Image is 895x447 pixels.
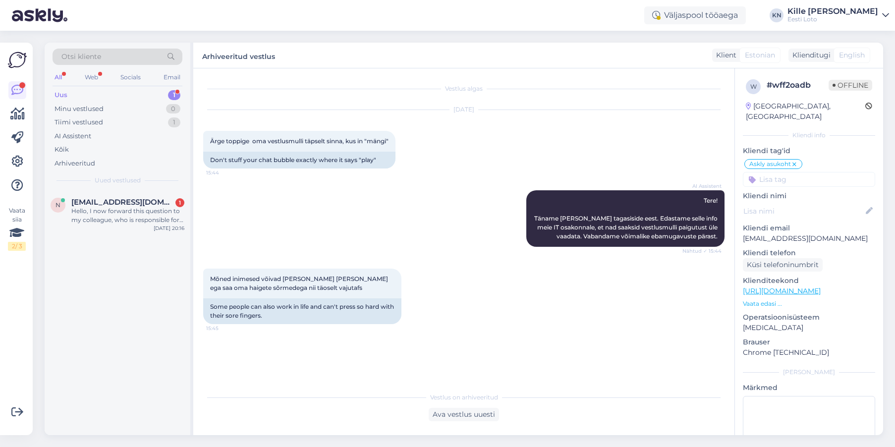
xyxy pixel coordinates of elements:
div: 1 [168,117,180,127]
div: 2 / 3 [8,242,26,251]
input: Lisa nimi [743,206,864,217]
div: All [53,71,64,84]
div: 1 [168,90,180,100]
div: Kille [PERSON_NAME] [787,7,878,15]
div: Minu vestlused [55,104,104,114]
a: Kille [PERSON_NAME]Eesti Loto [787,7,889,23]
div: Tiimi vestlused [55,117,103,127]
input: Lisa tag [743,172,875,187]
div: Kõik [55,145,69,155]
span: AI Assistent [684,182,722,190]
span: n [56,201,60,209]
div: Klient [712,50,736,60]
span: Otsi kliente [61,52,101,62]
div: Email [162,71,182,84]
span: Nähtud ✓ 15:44 [682,247,722,255]
div: Don't stuff your chat bubble exactly where it says "play" [203,152,395,168]
div: Ava vestlus uuesti [429,408,499,421]
div: Hello, I now forward this question to my colleague, who is responsible for this. The reply will b... [71,207,184,224]
span: 15:44 [206,169,243,176]
p: Chrome [TECHNICAL_ID] [743,347,875,358]
span: 15:45 [206,325,243,332]
div: [PERSON_NAME] [743,368,875,377]
span: Tere! Täname [PERSON_NAME] tagasiside eest. Edastame selle info meie IT osakonnale, et nad saaksi... [534,197,719,240]
div: Uus [55,90,67,100]
div: Küsi telefoninumbrit [743,258,823,272]
p: Brauser [743,337,875,347]
div: Klienditugi [788,50,831,60]
span: English [839,50,865,60]
div: Arhiveeritud [55,159,95,168]
span: Ärge toppige oma vestlusmulli täpselt sinna, kus in "mängi" [210,137,389,145]
div: Vestlus algas [203,84,725,93]
div: [DATE] 20:16 [154,224,184,232]
p: Kliendi email [743,223,875,233]
p: Operatsioonisüsteem [743,312,875,323]
div: 0 [166,104,180,114]
div: # wff2oadb [767,79,829,91]
p: Kliendi tag'id [743,146,875,156]
p: Kliendi nimi [743,191,875,201]
div: [DATE] [203,105,725,114]
div: Web [83,71,100,84]
a: [URL][DOMAIN_NAME] [743,286,821,295]
div: AI Assistent [55,131,91,141]
div: Eesti Loto [787,15,878,23]
p: [MEDICAL_DATA] [743,323,875,333]
span: Vestlus on arhiveeritud [430,393,498,402]
p: Klienditeekond [743,276,875,286]
span: Askly asukoht [749,161,791,167]
span: w [750,83,757,90]
div: Kliendi info [743,131,875,140]
p: Kliendi telefon [743,248,875,258]
div: 1 [175,198,184,207]
div: [GEOGRAPHIC_DATA], [GEOGRAPHIC_DATA] [746,101,865,122]
span: natalia.khrustaleva69@mail.ru [71,198,174,207]
p: Vaata edasi ... [743,299,875,308]
div: Socials [118,71,143,84]
div: Väljaspool tööaega [644,6,746,24]
span: Offline [829,80,872,91]
label: Arhiveeritud vestlus [202,49,275,62]
span: Mõned inimesed võivad [PERSON_NAME] [PERSON_NAME] ega saa oma haigete sõrmedega nii täoselt vajutafs [210,275,390,291]
div: KN [770,8,783,22]
div: Some people can also work in life and can't press so hard with their sore fingers. [203,298,401,324]
p: [EMAIL_ADDRESS][DOMAIN_NAME] [743,233,875,244]
p: Märkmed [743,383,875,393]
span: Uued vestlused [95,176,141,185]
span: Estonian [745,50,775,60]
img: Askly Logo [8,51,27,69]
div: Vaata siia [8,206,26,251]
